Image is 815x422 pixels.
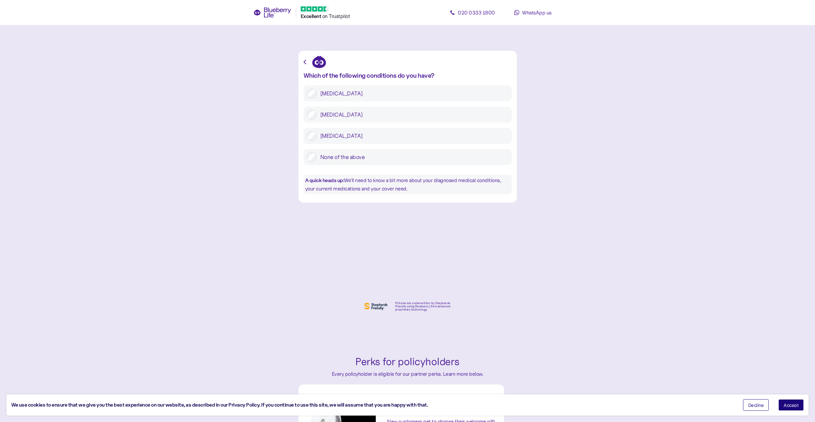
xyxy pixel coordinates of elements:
[784,403,799,407] span: Accept
[504,6,562,19] a: WhatsApp us
[522,9,552,16] span: WhatsApp us
[316,152,509,162] label: None of the above
[748,403,764,407] span: Decline
[316,89,509,98] label: [MEDICAL_DATA]
[304,72,512,79] div: Which of the following conditions do you have?
[322,13,350,19] span: on Trustpilot
[316,110,509,119] label: [MEDICAL_DATA]
[302,370,514,378] div: Every policyholder is eligible for our partner perks. Learn more below.
[743,399,769,411] button: Decline cookies
[444,6,501,19] a: 020 0333 1800
[395,302,452,311] div: Policies are underwritten by Shepherds Friendly using Blueberry Life’s advanced proprietary techn...
[363,301,389,312] img: Shephers Friendly
[305,177,344,183] b: A quick heads up:
[778,399,804,411] button: Accept cookies
[304,175,512,194] div: We'll need to know a bit more about your diagnosed medical conditions, your current medications a...
[458,9,495,16] span: 020 0333 1800
[301,13,322,19] span: Excellent ️
[11,401,733,409] div: We use cookies to ensure that we give you the best experience on our website, as described in our...
[316,131,509,141] label: [MEDICAL_DATA]
[302,354,514,370] div: Perks for policyholders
